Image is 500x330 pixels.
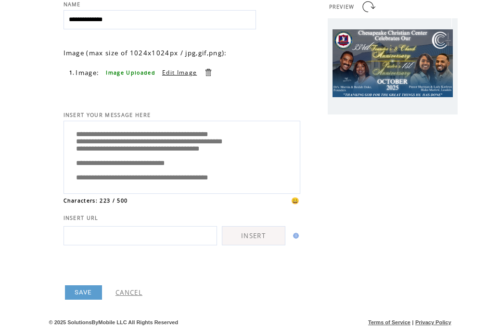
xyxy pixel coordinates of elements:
a: Edit Image [162,68,197,76]
span: Characters: 223 / 500 [64,197,128,204]
img: help.gif [290,233,299,239]
span: PREVIEW [329,3,355,10]
a: Privacy Policy [415,319,451,325]
span: 1. [69,69,75,76]
a: INSERT [222,226,285,245]
a: CANCEL [115,288,142,297]
a: Terms of Service [368,319,410,325]
span: Image Uploaded [106,69,155,76]
span: © 2025 SolutionsByMobile LLC All Rights Reserved [49,319,179,325]
span: NAME [64,1,81,8]
span: Image (max size of 1024x1024px / jpg,gif,png): [64,49,227,57]
span: 😀 [291,196,300,205]
a: Delete this item [204,68,213,77]
span: | [412,319,413,325]
span: Image: [76,68,99,77]
span: INSERT URL [64,215,99,221]
span: INSERT YOUR MESSAGE HERE [64,112,151,118]
a: SAVE [65,285,102,300]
